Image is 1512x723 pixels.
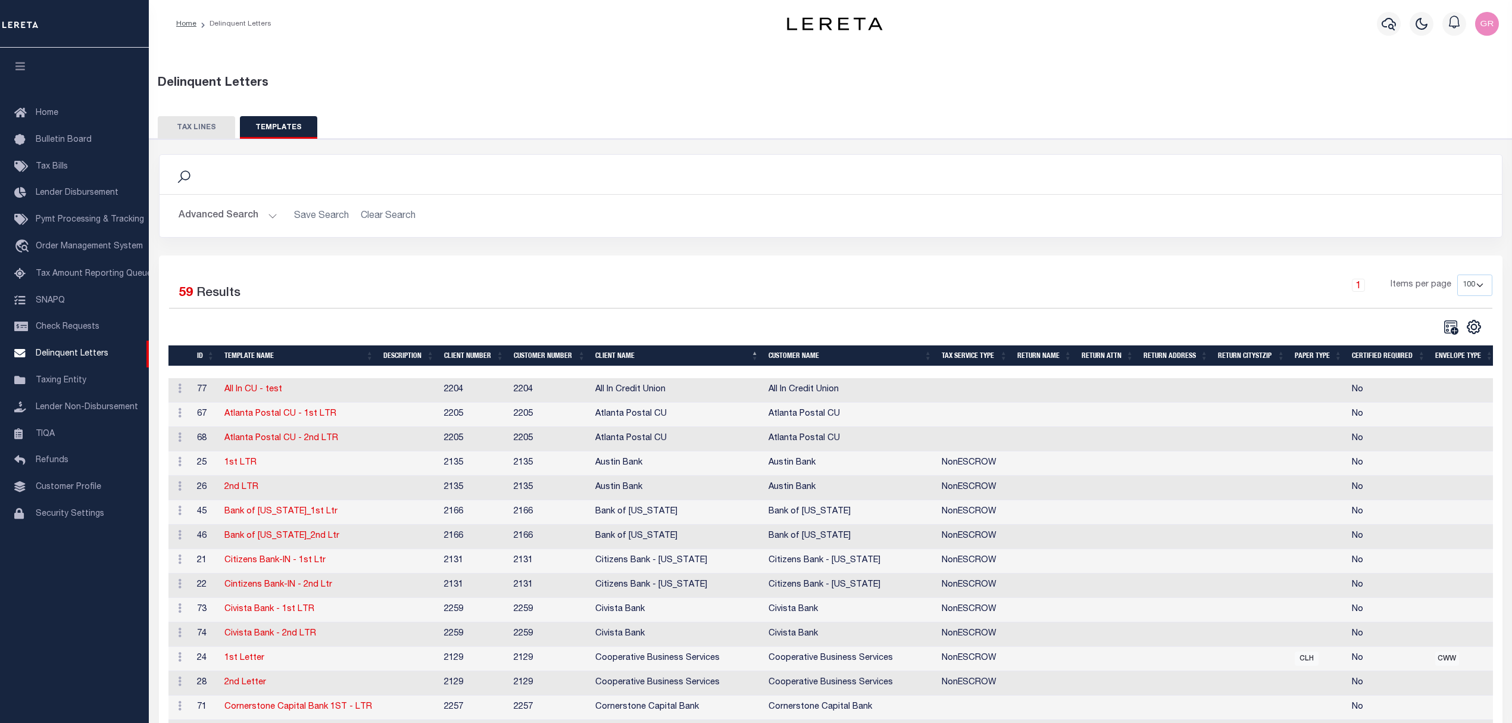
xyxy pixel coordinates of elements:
[158,74,1504,92] div: Delinquent Letters
[36,456,68,465] span: Refunds
[764,622,937,647] td: Civista Bank
[36,109,58,117] span: Home
[787,17,882,30] img: logo-dark.svg
[937,671,1013,696] td: NonESCROW
[1347,549,1430,574] td: No
[1347,476,1430,500] td: No
[36,136,92,144] span: Bulletin Board
[937,451,1013,476] td: NonESCROW
[439,500,509,525] td: 2166
[1290,345,1347,366] th: PAPER TYPE: activate to sort column ascending
[509,476,591,500] td: 2135
[1347,451,1430,476] td: No
[509,403,591,427] td: 2205
[509,574,591,598] td: 2131
[764,403,937,427] td: Atlanta Postal CU
[439,696,509,720] td: 2257
[937,476,1013,500] td: NonESCROW
[192,476,220,500] td: 26
[764,598,937,622] td: Civista Bank
[439,671,509,696] td: 2129
[509,549,591,574] td: 2131
[192,403,220,427] td: 67
[192,451,220,476] td: 25
[509,378,591,403] td: 2204
[439,476,509,500] td: 2135
[439,647,509,671] td: 2129
[1347,647,1430,671] td: No
[224,654,264,662] a: 1st Letter
[591,598,764,622] td: Civista Bank
[764,476,937,500] td: Austin Bank
[224,703,372,711] a: Cornerstone Capital Bank 1ST - LTR
[439,525,509,549] td: 2166
[196,18,271,29] li: Delinquent Letters
[36,189,118,197] span: Lender Disbursement
[591,403,764,427] td: Atlanta Postal CU
[36,376,86,385] span: Taxing Entity
[439,549,509,574] td: 2131
[1347,671,1430,696] td: No
[224,581,332,589] a: Cintizens Bank-IN - 2nd Ltr
[591,647,764,671] td: Cooperative Business Services
[14,239,33,255] i: travel_explore
[36,216,144,224] span: Pymt Processing & Tracking
[224,483,258,491] a: 2nd LTR
[192,549,220,574] td: 21
[1013,345,1077,366] th: RETURN NAME: activate to sort column ascending
[591,427,764,451] td: Atlanta Postal CU
[509,525,591,549] td: 2166
[36,270,152,278] span: Tax Amount Reporting Queue
[1352,279,1365,292] a: 1
[439,378,509,403] td: 2204
[509,696,591,720] td: 2257
[1077,345,1139,366] th: RETURN ATTN: activate to sort column ascending
[220,345,379,366] th: TEMPLATE NAME: activate to sort column ascending
[224,410,336,418] a: Atlanta Postal CU - 1st LTR
[224,434,338,442] a: Atlanta Postal CU - 2nd LTR
[224,629,316,638] a: Civista Bank - 2nd LTR
[1139,345,1213,366] th: RETURN ADDRESS: activate to sort column ascending
[764,451,937,476] td: Austin Bank
[224,532,339,540] a: Bank of [US_STATE]_2nd Ltr
[509,451,591,476] td: 2135
[509,622,591,647] td: 2259
[439,403,509,427] td: 2205
[591,378,764,403] td: All In Credit Union
[192,427,220,451] td: 68
[1347,427,1430,451] td: No
[937,647,1013,671] td: NonESCROW
[192,671,220,696] td: 28
[196,284,240,303] label: Results
[764,378,937,403] td: All In Credit Union
[937,525,1013,549] td: NonESCROW
[937,574,1013,598] td: NonESCROW
[591,476,764,500] td: Austin Bank
[192,598,220,622] td: 73
[179,204,277,228] button: Advanced Search
[591,671,764,696] td: Cooperative Business Services
[764,500,937,525] td: Bank of [US_STATE]
[937,345,1013,366] th: Tax Service Type: activate to sort column ascending
[240,116,317,139] button: TEMPLATES
[36,163,68,171] span: Tax Bills
[176,20,196,27] a: Home
[224,678,266,687] a: 2nd Letter
[764,549,937,574] td: Citizens Bank - [US_STATE]
[937,549,1013,574] td: NonESCROW
[439,574,509,598] td: 2131
[1347,696,1430,720] td: No
[36,296,65,304] span: SNAPQ
[179,287,193,300] span: 59
[1347,598,1430,622] td: No
[224,556,326,565] a: Citizens Bank-IN - 1st Ltr
[36,323,99,331] span: Check Requests
[36,242,143,251] span: Order Management System
[509,427,591,451] td: 2205
[36,483,101,491] span: Customer Profile
[192,345,220,366] th: ID: activate to sort column ascending
[764,696,937,720] td: Cornerstone Capital Bank
[168,345,192,366] th: &nbsp;&nbsp;&nbsp;&nbsp;&nbsp;&nbsp;&nbsp;&nbsp;&nbsp;&nbsp;
[439,622,509,647] td: 2259
[509,671,591,696] td: 2129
